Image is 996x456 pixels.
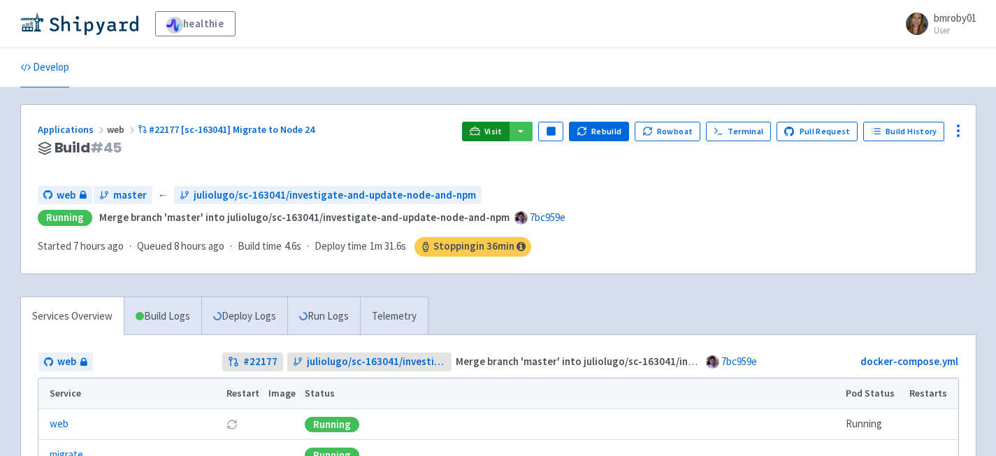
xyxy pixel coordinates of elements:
[238,238,282,255] span: Build time
[20,48,69,87] a: Develop
[201,297,287,336] a: Deploy Logs
[38,352,93,371] a: web
[538,122,563,141] button: Pause
[21,297,124,336] a: Services Overview
[305,417,359,432] div: Running
[307,354,446,370] span: juliolugo/sc-163041/investigate-and-update-node-and-npm
[841,409,904,440] td: Running
[315,238,367,255] span: Deploy time
[222,352,283,371] a: #22177
[113,187,147,204] span: master
[904,378,958,409] th: Restarts
[897,13,976,35] a: bmroby01 User
[860,355,958,368] a: docker-compose.yml
[124,297,201,336] a: Build Logs
[73,239,124,252] time: 7 hours ago
[370,238,406,255] span: 1m 31.6s
[841,378,904,409] th: Pod Status
[57,187,75,204] span: web
[721,355,757,368] a: 7bc959e
[174,186,482,205] a: juliolugo/sc-163041/investigate-and-update-node-and-npm
[484,126,503,137] span: Visit
[287,297,360,336] a: Run Logs
[38,239,124,252] span: Started
[569,122,629,141] button: Rebuild
[38,237,531,257] div: · · ·
[934,26,976,35] small: User
[94,186,152,205] a: master
[158,187,168,204] span: ←
[38,378,222,409] th: Service
[107,123,138,136] span: web
[99,211,510,224] strong: Merge branch 'master' into juliolugo/sc-163041/investigate-and-update-node-and-npm
[863,122,944,141] a: Build History
[222,378,264,409] th: Restart
[635,122,700,141] button: Rowboat
[530,211,565,224] a: 7bc959e
[38,123,107,136] a: Applications
[462,122,510,141] a: Visit
[174,239,224,252] time: 8 hours ago
[38,210,92,226] div: Running
[194,187,476,204] span: juliolugo/sc-163041/investigate-and-update-node-and-npm
[264,378,300,409] th: Image
[284,238,301,255] span: 4.6s
[777,122,858,141] a: Pull Request
[360,297,428,336] a: Telemetry
[155,11,236,36] a: healthie
[706,122,771,141] a: Terminal
[137,239,224,252] span: Queued
[138,123,317,136] a: #22177 [sc-163041] Migrate to Node 24
[55,140,122,156] span: Build
[414,237,531,257] span: Stopping in 36 min
[456,355,866,368] strong: Merge branch 'master' into juliolugo/sc-163041/investigate-and-update-node-and-npm
[934,11,976,24] span: bmroby01
[20,13,138,35] img: Shipyard logo
[57,354,76,370] span: web
[300,378,841,409] th: Status
[90,138,122,157] span: # 45
[226,419,238,430] button: Restart pod
[287,352,452,371] a: juliolugo/sc-163041/investigate-and-update-node-and-npm
[50,416,68,432] a: web
[243,354,277,370] strong: # 22177
[38,186,92,205] a: web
